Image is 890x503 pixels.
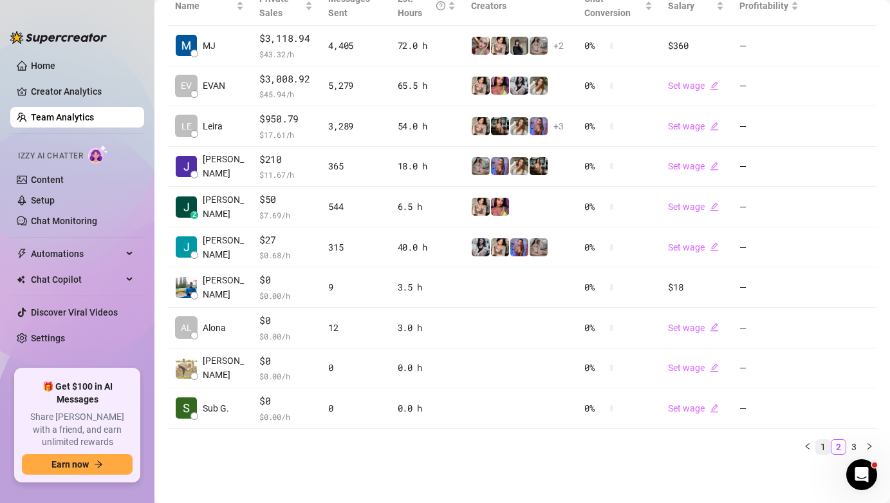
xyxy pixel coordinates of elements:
[203,119,223,133] span: Leira
[710,404,719,413] span: edit
[732,106,806,147] td: —
[800,439,815,455] li: Previous Page
[17,275,25,284] img: Chat Copilot
[31,175,64,185] a: Content
[732,388,806,429] td: —
[831,440,846,454] a: 2
[203,152,244,180] span: [PERSON_NAME]
[203,321,226,335] span: Alona
[203,233,244,261] span: [PERSON_NAME]
[584,159,605,173] span: 0 %
[710,242,719,251] span: edit
[22,454,133,475] button: Earn nowarrow-right
[22,381,133,406] span: 🎁 Get $100 in AI Messages
[668,1,694,11] span: Salary
[181,321,192,335] span: AL
[732,308,806,348] td: —
[510,37,528,55] img: Anna
[584,200,605,214] span: 0 %
[398,240,456,254] div: 40.0 h
[203,79,225,93] span: EVAN
[328,200,382,214] div: 544
[710,122,719,131] span: edit
[472,77,490,95] img: Jenna
[530,238,548,256] img: Daisy
[732,66,806,107] td: —
[710,81,719,90] span: edit
[328,280,382,294] div: 9
[259,410,313,423] span: $ 0.00 /h
[328,321,382,335] div: 12
[668,161,719,171] a: Set wageedit
[831,439,846,455] li: 2
[398,119,456,133] div: 54.0 h
[31,307,118,318] a: Discover Viral Videos
[732,147,806,187] td: —
[203,401,229,415] span: Sub G.
[181,79,192,93] span: EV
[31,61,55,71] a: Home
[584,119,605,133] span: 0 %
[862,439,877,455] button: right
[553,119,564,133] span: + 3
[176,156,197,177] img: John Lhester
[530,37,548,55] img: Daisy
[491,77,509,95] img: GODDESS
[472,117,490,135] img: Jenna
[398,200,456,214] div: 6.5 h
[31,243,122,264] span: Automations
[398,159,456,173] div: 18.0 h
[259,394,313,409] span: $0
[491,238,509,256] img: Jenna
[846,439,862,455] li: 3
[259,48,313,61] span: $ 43.32 /h
[668,280,723,294] div: $18
[31,216,97,226] a: Chat Monitoring
[530,157,548,175] img: Ava
[472,238,490,256] img: Sadie
[710,202,719,211] span: edit
[668,363,719,373] a: Set wageedit
[668,403,719,413] a: Set wageedit
[846,459,877,490] iframe: Intercom live chat
[584,79,605,93] span: 0 %
[847,440,861,454] a: 3
[553,39,564,53] span: + 2
[259,31,313,46] span: $3,118.94
[259,330,313,343] span: $ 0.00 /h
[176,397,197,419] img: Sub Genius
[18,150,83,162] span: Izzy AI Chatter
[804,442,811,450] span: left
[176,236,197,258] img: Jodi
[22,411,133,449] span: Share [PERSON_NAME] with a friend, and earn unlimited rewards
[259,354,313,369] span: $0
[31,333,65,343] a: Settings
[328,401,382,415] div: 0
[259,88,313,100] span: $ 45.94 /h
[584,361,605,375] span: 0 %
[866,442,873,450] span: right
[584,321,605,335] span: 0 %
[710,363,719,372] span: edit
[398,321,456,335] div: 3.0 h
[259,313,313,328] span: $0
[668,81,719,91] a: Set wageedit
[203,273,244,301] span: [PERSON_NAME]
[398,79,456,93] div: 65.5 h
[203,193,244,221] span: [PERSON_NAME]
[530,117,548,135] img: Ava
[10,31,107,44] img: logo-BBDzfeDw.svg
[732,267,806,308] td: —
[472,198,490,216] img: Jenna
[259,168,313,181] span: $ 11.67 /h
[31,112,94,122] a: Team Analytics
[491,117,509,135] img: Ava
[328,39,382,53] div: 4,405
[31,81,134,102] a: Creator Analytics
[584,39,605,53] span: 0 %
[668,39,723,53] div: $360
[862,439,877,455] li: Next Page
[491,198,509,216] img: GODDESS
[259,370,313,383] span: $ 0.00 /h
[491,157,509,175] img: Ava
